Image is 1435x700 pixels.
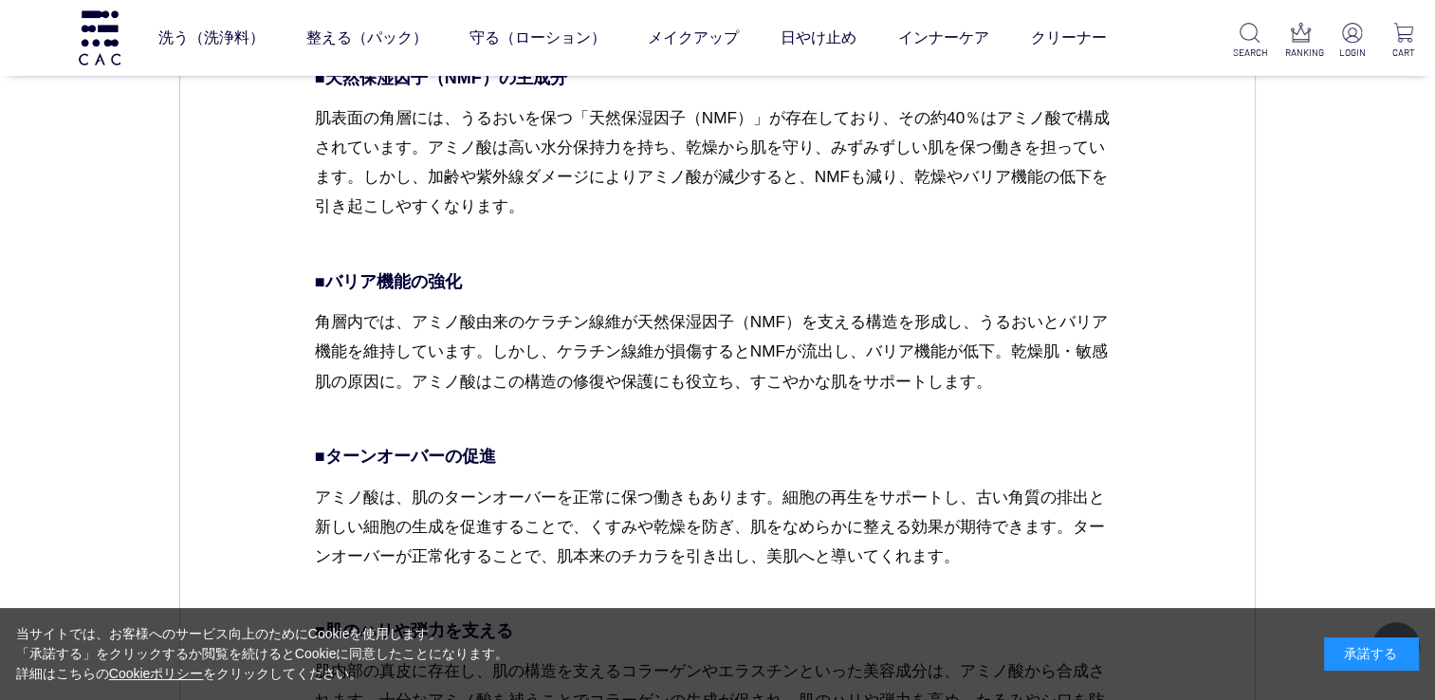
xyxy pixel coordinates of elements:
a: 守る（ローション） [469,11,605,64]
p: アミノ酸は、肌のターンオーバーを正常に保つ働きもあります。細胞の再生をサポートし、古い角質の排出と新しい細胞の生成を促進することで、くすみや乾燥を防ぎ、肌をなめらかに整える効果が期待できます。タ... [315,482,1121,600]
p: ■ターンオーバーの促進 [315,443,1121,469]
p: 角層内では、アミノ酸由来のケラチン線維が天然保湿因子（NMF）を支える構造を形成し、うるおいとバリア機能を維持しています。しかし、ケラチン線維が損傷するとNMFが流出し、バリア機能が低下。乾燥肌... [315,307,1121,426]
a: SEARCH [1233,23,1266,60]
p: 肌表面の角層には、うるおいを保つ「天然保湿因子（NMF）」が存在しており、その約40％はアミノ酸で構成されています。アミノ酸は高い水分保持力を持ち、乾燥から肌を守り、みずみずしい肌を保つ働きを担... [315,103,1121,251]
p: RANKING [1284,46,1317,60]
p: CART [1387,46,1420,60]
div: 当サイトでは、お客様へのサービス向上のためにCookieを使用します。 「承諾する」をクリックするか閲覧を続けるとCookieに同意したことになります。 詳細はこちらの をクリックしてください。 [16,624,509,684]
a: Cookieポリシー [109,666,204,681]
a: アイ [556,73,582,88]
a: クリーナー [1030,11,1106,64]
a: 日やけ止め [780,11,855,64]
p: LOGIN [1335,46,1369,60]
a: インナーケア [897,11,988,64]
a: RANKING [1284,23,1317,60]
a: メイクアップ [647,11,738,64]
a: 洗う（洗浄料） [157,11,264,64]
div: 承諾する [1324,637,1419,671]
a: 整える（パック） [305,11,427,64]
a: フェイスカラー [616,73,708,88]
a: LOGIN [1335,23,1369,60]
img: logo [76,10,123,64]
p: SEARCH [1233,46,1266,60]
a: CART [1387,23,1420,60]
p: ■バリア機能の強化 [315,269,1121,295]
a: リップ [742,73,782,88]
a: ベース [483,73,523,88]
